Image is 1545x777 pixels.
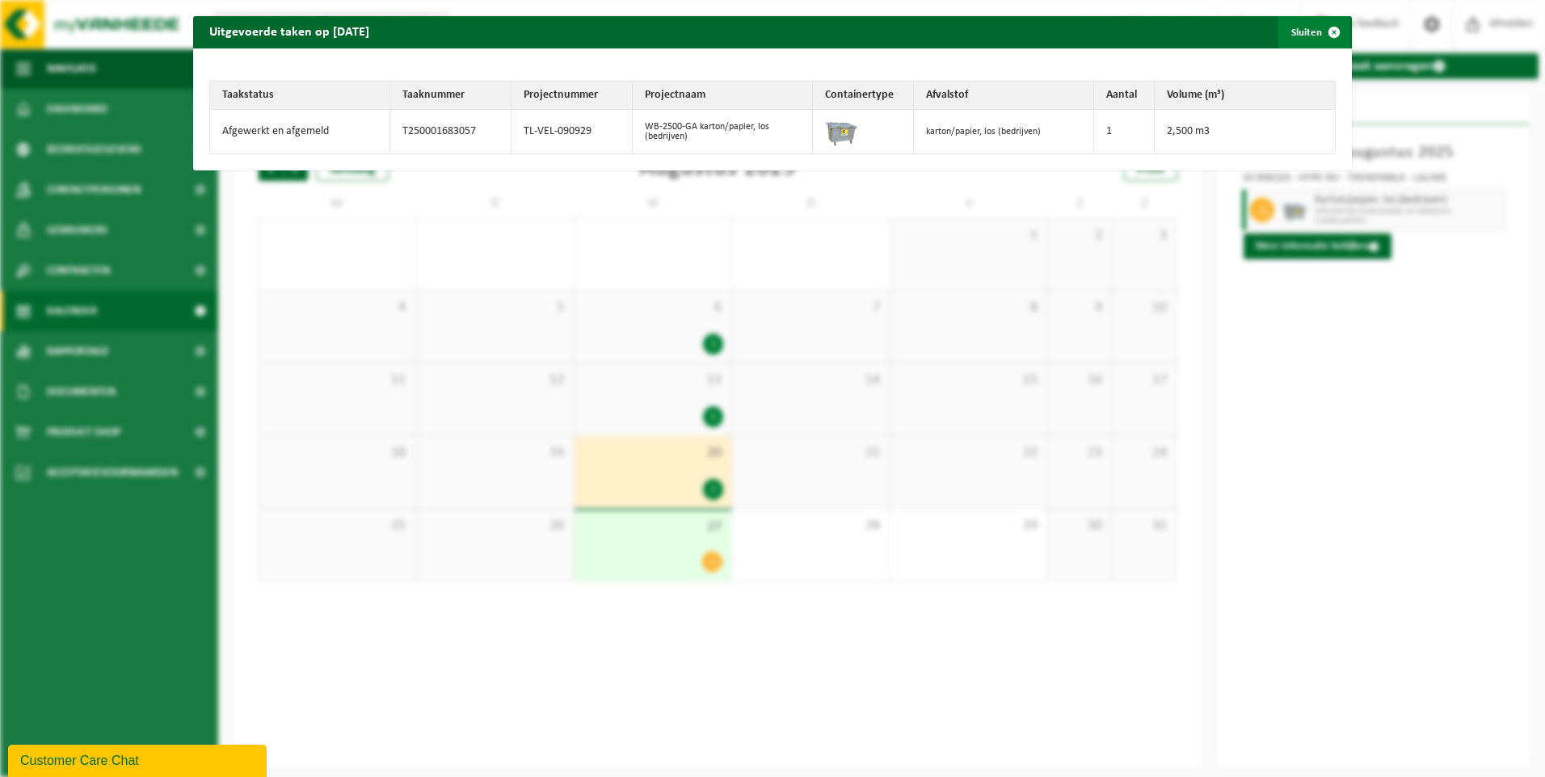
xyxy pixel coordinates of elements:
td: 2,500 m3 [1155,110,1335,153]
th: Taakstatus [210,82,390,110]
td: WB-2500-GA karton/papier, los (bedrijven) [633,110,813,153]
td: karton/papier, los (bedrijven) [914,110,1094,153]
th: Volume (m³) [1155,82,1335,110]
td: 1 [1094,110,1155,153]
th: Projectnaam [633,82,813,110]
th: Afvalstof [914,82,1094,110]
td: TL-VEL-090929 [511,110,633,153]
button: Sluiten [1278,16,1350,48]
td: T250001683057 [390,110,511,153]
img: WB-2500-GAL-GY-01 [825,114,857,146]
td: Afgewerkt en afgemeld [210,110,390,153]
th: Projectnummer [511,82,633,110]
th: Aantal [1094,82,1155,110]
iframe: chat widget [8,741,270,777]
th: Taaknummer [390,82,511,110]
h2: Uitgevoerde taken op [DATE] [193,16,385,47]
th: Containertype [813,82,914,110]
